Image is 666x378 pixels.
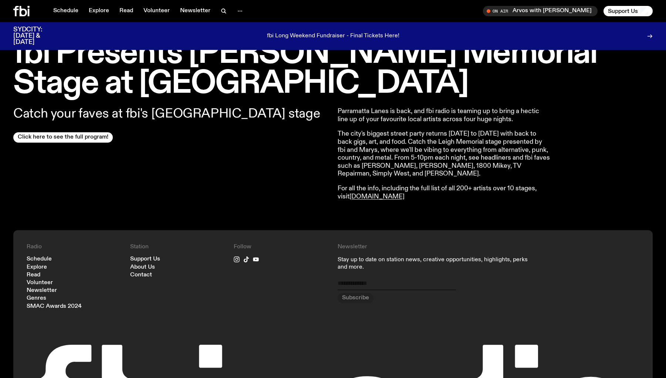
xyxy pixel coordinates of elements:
h4: Radio [27,244,121,251]
h3: SYDCITY: [DATE] & [DATE] [13,27,61,45]
h4: Follow [234,244,328,251]
button: On AirArvos with [PERSON_NAME] [483,6,598,16]
a: Schedule [27,256,52,262]
a: Newsletter [176,6,215,16]
a: Support Us [130,256,160,262]
button: Support Us [604,6,653,16]
a: SMAC Awards 2024 [27,304,82,309]
a: Volunteer [139,6,174,16]
a: Click here to see the full program! [13,132,113,143]
a: Explore [27,265,47,270]
a: Read [27,272,40,278]
p: Parramatta Lanes is back, and fbi radio is teaming up to bring a hectic line up of your favourite... [338,108,551,123]
p: The city's biggest street party returns [DATE] to [DATE] with back to back gigs, art, and food. C... [338,130,551,178]
a: About Us [130,265,155,270]
h4: Newsletter [338,244,536,251]
a: Genres [27,296,46,301]
button: Subscribe [338,293,373,303]
a: Newsletter [27,288,57,293]
a: Volunteer [27,280,53,286]
p: Catch your faves at fbi's [GEOGRAPHIC_DATA] stage [13,108,329,120]
p: For all the info, including the full list of all 200+ artists over 10 stages, visit [338,185,551,201]
a: [DOMAIN_NAME] [349,193,405,200]
span: Support Us [608,8,638,14]
h4: Station [130,244,225,251]
h1: fbi Presents [PERSON_NAME] Memorial Stage at [GEOGRAPHIC_DATA] [13,39,653,99]
a: Contact [130,272,152,278]
a: Read [115,6,138,16]
a: Schedule [49,6,83,16]
p: fbi Long Weekend Fundraiser - Final Tickets Here! [267,33,399,40]
a: Explore [84,6,114,16]
p: Stay up to date on station news, creative opportunities, highlights, perks and more. [338,256,536,270]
